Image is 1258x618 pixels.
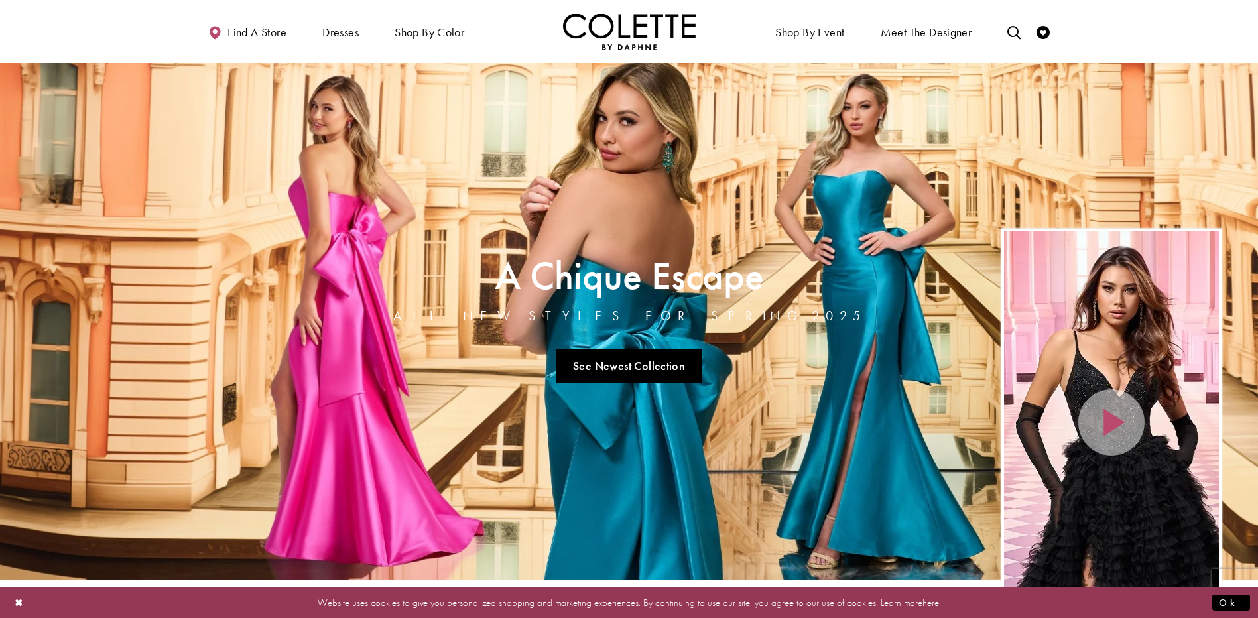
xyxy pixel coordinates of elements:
[391,13,468,50] span: Shop by color
[1212,594,1250,611] button: Submit Dialog
[8,591,31,614] button: Close Dialog
[563,13,696,50] a: Visit Home Page
[95,593,1163,611] p: Website uses cookies to give you personalized shopping and marketing experiences. By continuing t...
[322,26,359,39] span: Dresses
[775,26,844,39] span: Shop By Event
[563,13,696,50] img: Colette by Daphne
[389,344,869,388] ul: Slider Links
[1004,13,1024,50] a: Toggle search
[922,595,939,609] a: here
[319,13,362,50] span: Dresses
[395,26,464,39] span: Shop by color
[881,26,972,39] span: Meet the designer
[556,349,703,383] a: See Newest Collection A Chique Escape All New Styles For Spring 2025
[772,13,848,50] span: Shop By Event
[227,26,286,39] span: Find a store
[1033,13,1053,50] a: Check Wishlist
[205,13,290,50] a: Find a store
[877,13,975,50] a: Meet the designer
